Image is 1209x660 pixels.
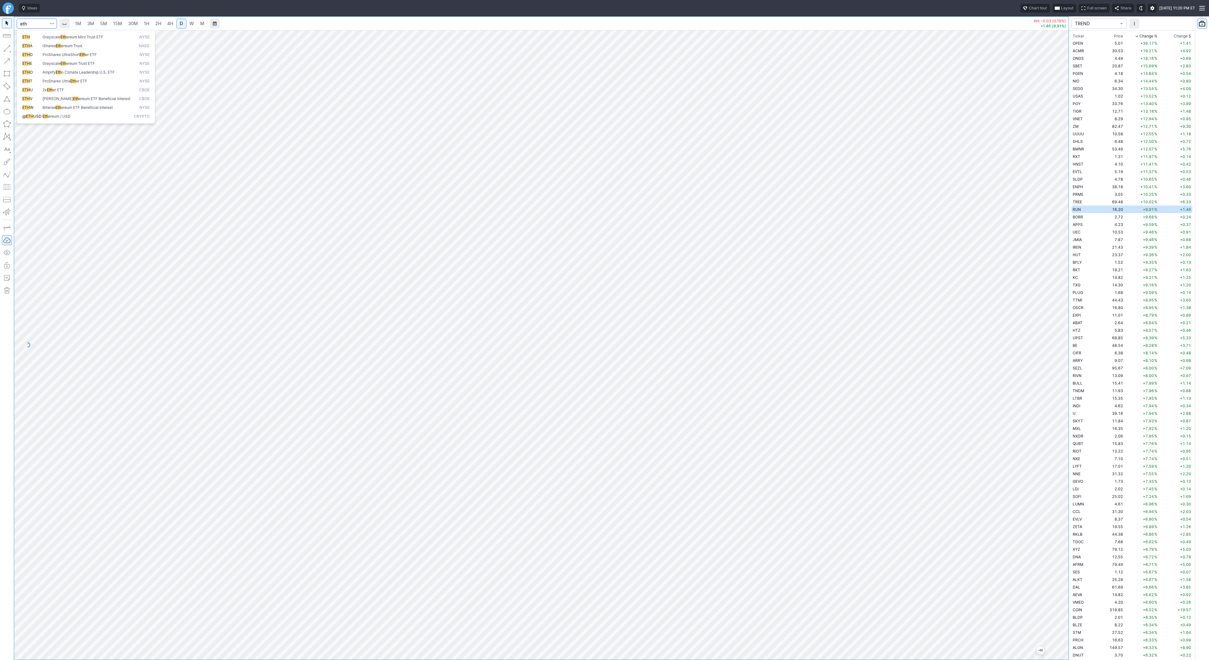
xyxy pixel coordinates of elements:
[30,105,33,110] span: W
[1180,268,1191,272] span: +1.63
[1180,169,1191,174] span: +0.53
[66,61,95,66] span: ereum Trust ETF
[2,235,12,245] button: Drawings Autosave: On
[1073,283,1081,287] span: TXG
[1180,260,1191,265] span: +0.13
[1073,101,1081,106] span: PGY
[22,87,30,92] span: ETH
[1180,283,1191,287] span: +1.20
[1073,268,1080,272] span: RKT
[1140,192,1154,197] span: +10.25
[1073,184,1083,189] span: ENPH
[30,96,32,101] span: V
[1097,145,1124,153] td: 53.49
[1097,198,1124,206] td: 69.48
[1097,39,1124,47] td: 5.01
[164,19,176,29] a: 4H
[1180,101,1191,106] span: +3.99
[1140,79,1154,83] span: +14.44
[139,96,150,102] span: CBOE
[1154,260,1157,265] span: %
[1097,251,1124,258] td: 23.37
[61,43,82,48] span: ereum Trust
[60,19,70,29] button: Interval
[1073,64,1082,68] span: SBET
[1180,48,1191,53] span: +4.92
[1112,4,1134,13] button: Share
[1154,101,1157,106] span: %
[1154,116,1157,121] span: %
[1073,169,1082,174] span: EVTL
[1140,200,1154,204] span: +10.02
[1034,19,1066,23] p: AH: -0.03 (0.19%)
[2,195,12,205] button: Position
[1140,132,1154,136] span: +12.55
[85,52,97,57] span: er ETF
[100,21,107,26] span: 5M
[1180,139,1191,144] span: +0.72
[2,169,12,179] button: Elliott waves
[110,19,125,29] a: 15M
[1073,147,1084,151] span: BMNR
[1140,94,1154,99] span: +13.52
[30,52,33,57] span: D
[1180,64,1191,68] span: +2.83
[1036,646,1045,655] button: Jump to the most recent bar
[1073,245,1081,250] span: IREN
[1140,101,1154,106] span: +13.40
[1154,132,1157,136] span: %
[1154,215,1157,219] span: %
[210,19,220,29] button: Range
[2,94,12,104] button: Triangle
[139,52,150,58] span: NYSE
[1097,175,1124,183] td: 4.78
[1140,147,1154,151] span: +12.07
[60,61,66,66] span: Eth
[1180,56,1191,61] span: +0.69
[43,105,55,110] span: Bitwise
[1079,4,1110,13] button: Full screen
[1073,230,1081,234] span: UEC
[1180,147,1191,151] span: +5.76
[48,114,71,119] span: ereum / USD
[1180,124,1191,129] span: +9.30
[1180,177,1191,182] span: +0.46
[1097,258,1124,266] td: 1.52
[139,43,150,49] span: NASD
[1143,237,1154,242] span: +9.46
[1073,215,1083,219] span: BORR
[1154,222,1157,227] span: %
[43,114,48,119] span: Eth
[2,81,12,91] button: Rotated rectangle
[48,19,56,29] button: Search
[1143,207,1154,212] span: +9.91
[1097,168,1124,175] td: 5.19
[66,35,103,39] span: ereum Mini Trust ETF
[155,21,161,26] span: 2H
[1073,222,1083,227] span: APPS
[76,79,87,83] span: er ETF
[1174,33,1191,39] span: Change $
[2,207,12,217] button: Anchored VWAP
[1020,4,1050,13] button: Chart tour
[200,21,204,26] span: M
[1140,169,1154,174] span: +11.37
[1154,71,1157,76] span: %
[1087,5,1107,11] span: Full screen
[1154,162,1157,166] span: %
[17,19,57,29] input: Search
[1097,153,1124,160] td: 1.31
[1073,132,1084,136] span: UUUU
[1154,275,1157,280] span: %
[1073,290,1083,295] span: PLUG
[43,96,73,101] span: [PERSON_NAME]
[1143,215,1154,219] span: +9.68
[1143,252,1154,257] span: +9.36
[1154,177,1157,182] span: %
[22,105,30,110] span: ETH
[1180,86,1191,91] span: +4.09
[2,144,12,154] button: Text
[1180,215,1191,219] span: +0.24
[1097,62,1124,70] td: 20.87
[22,52,30,57] span: ETH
